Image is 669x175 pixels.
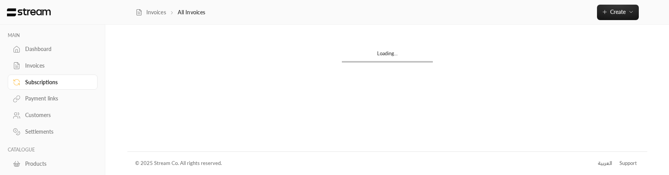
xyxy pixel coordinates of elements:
div: Loading... [342,50,433,61]
a: Products [8,156,98,171]
div: العربية [598,160,612,167]
p: CATALOGUE [8,147,98,153]
div: Dashboard [25,45,88,53]
a: Invoices [136,8,166,16]
span: Create [610,8,626,15]
a: Settlements [8,124,98,139]
nav: breadcrumb [136,8,205,16]
a: Payment links [8,91,98,106]
div: Subscriptions [25,78,88,86]
p: MAIN [8,32,98,39]
a: Customers [8,108,98,123]
div: Customers [25,111,88,119]
a: Subscriptions [8,75,98,90]
a: Invoices [8,58,98,73]
a: Dashboard [8,42,98,57]
div: Products [25,160,88,168]
div: Payment links [25,95,88,102]
div: Settlements [25,128,88,136]
div: Invoices [25,62,88,70]
a: Support [617,156,640,170]
button: Create [597,5,639,20]
p: All Invoices [178,8,206,16]
div: © 2025 Stream Co. All rights reserved. [135,160,222,167]
img: Logo [6,8,51,17]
